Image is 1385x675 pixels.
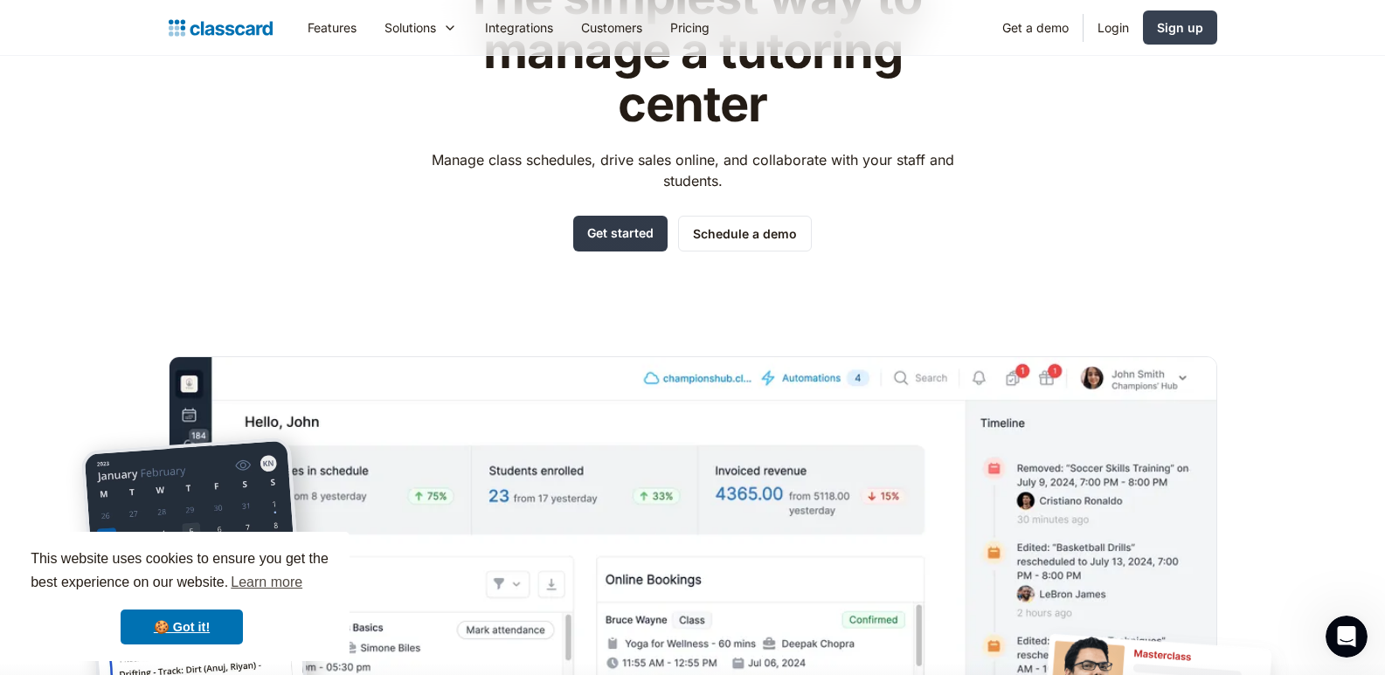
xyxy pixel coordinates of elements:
a: Get started [573,216,668,251]
div: cookieconsent [14,532,350,661]
a: Logo [169,16,273,40]
a: Features [294,8,370,47]
div: Solutions [370,8,471,47]
span: This website uses cookies to ensure you get the best experience on our website. [31,548,333,596]
div: Solutions [384,18,436,37]
a: Customers [567,8,656,47]
a: Integrations [471,8,567,47]
p: Manage class schedules, drive sales online, and collaborate with your staff and students. [415,149,970,191]
a: Sign up [1143,10,1217,45]
a: Login [1084,8,1143,47]
iframe: Intercom live chat [1326,616,1368,658]
a: Get a demo [988,8,1083,47]
a: learn more about cookies [228,569,305,596]
a: Pricing [656,8,724,47]
div: Sign up [1157,18,1203,37]
a: dismiss cookie message [121,610,243,644]
a: Schedule a demo [678,216,812,251]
